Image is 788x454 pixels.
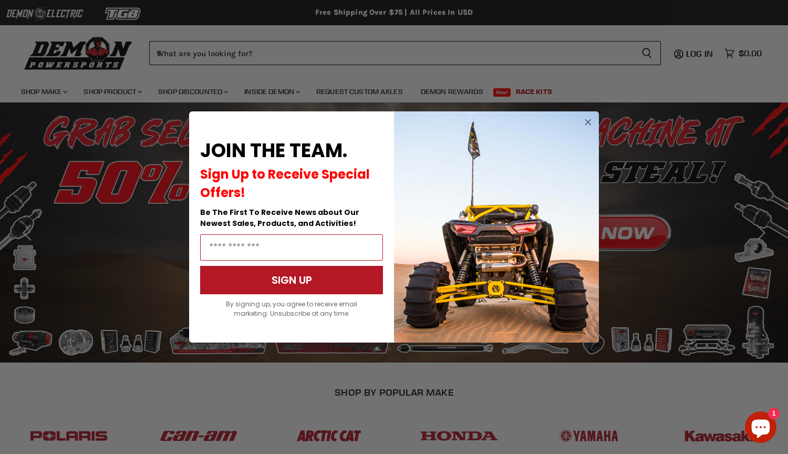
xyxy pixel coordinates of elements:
span: Be The First To Receive News about Our Newest Sales, Products, and Activities! [200,207,359,229]
inbox-online-store-chat: Shopify online store chat [742,411,780,446]
span: JOIN THE TEAM. [200,137,347,164]
span: By signing up, you agree to receive email marketing. Unsubscribe at any time. [226,300,357,318]
span: Sign Up to Receive Special Offers! [200,166,370,201]
img: a9095488-b6e7-41ba-879d-588abfab540b.jpeg [394,111,599,343]
button: Close dialog [582,116,595,129]
button: SIGN UP [200,266,383,294]
input: Email Address [200,234,383,261]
